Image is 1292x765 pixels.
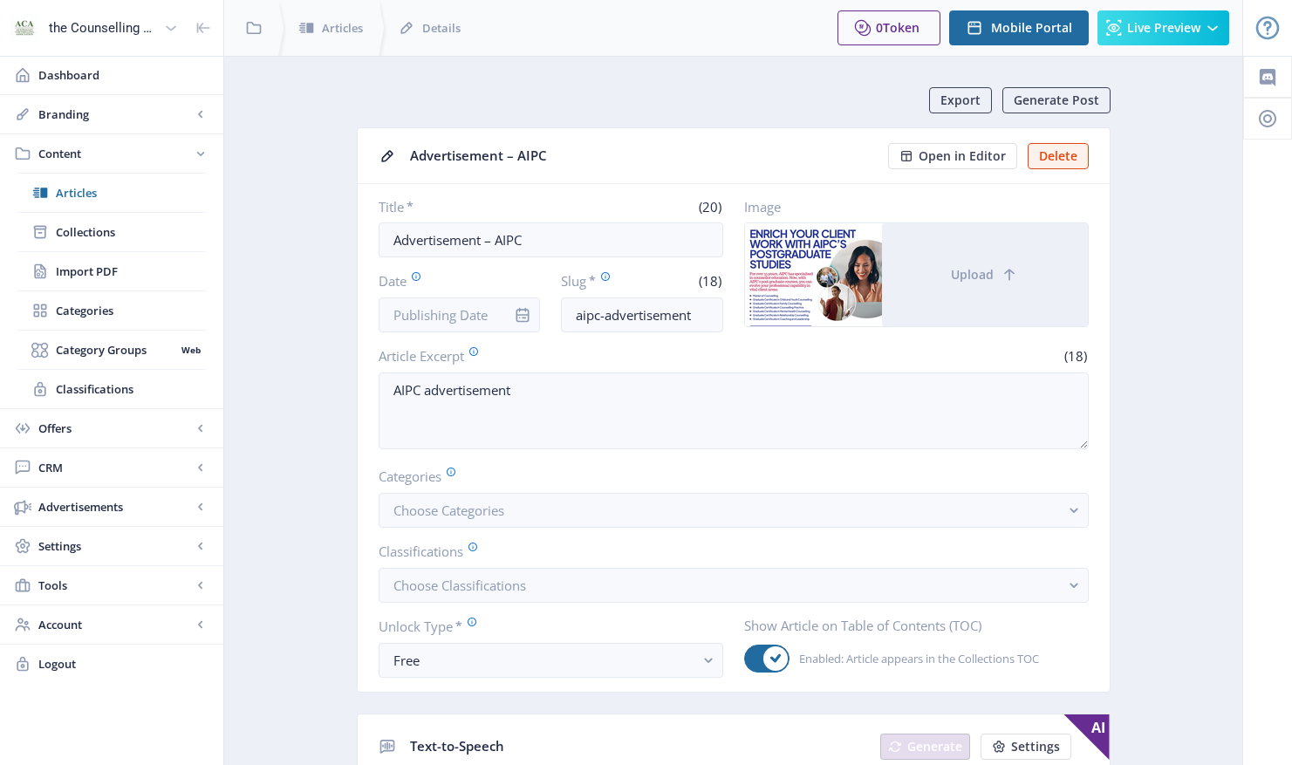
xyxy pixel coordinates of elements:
span: Classifications [56,380,206,398]
label: Categories [379,467,1075,486]
a: Classifications [17,370,206,408]
a: Import PDF [17,252,206,290]
button: Delete [1028,143,1089,169]
span: Branding [38,106,192,123]
span: Offers [38,420,192,437]
span: Details [422,19,461,37]
div: the Counselling Australia Magazine [49,9,157,47]
button: 0Token [837,10,940,45]
div: Free [393,650,694,671]
span: Choose Categories [393,502,504,519]
a: Category GroupsWeb [17,331,206,369]
span: (18) [1062,347,1089,365]
span: Live Preview [1127,21,1200,35]
span: Logout [38,655,209,673]
a: Articles [17,174,206,212]
span: Export [940,93,981,107]
label: Title [379,198,544,215]
label: Date [379,271,527,290]
span: Collections [56,223,206,241]
label: Slug [561,271,635,290]
input: Type Article Title ... [379,222,723,257]
span: Token [883,19,919,36]
label: Article Excerpt [379,346,727,365]
span: Tools [38,577,192,594]
label: Unlock Type [379,617,709,636]
span: Generate Post [1014,93,1099,107]
button: Live Preview [1097,10,1229,45]
button: Open in Editor [888,143,1017,169]
img: properties.app_icon.jpeg [10,14,38,42]
button: Free [379,643,723,678]
label: Image [744,198,1075,215]
span: Content [38,145,192,162]
button: Upload [882,223,1088,326]
span: CRM [38,459,192,476]
span: Account [38,616,192,633]
span: Articles [56,184,206,201]
nb-icon: info [514,306,531,324]
span: Enabled: Article appears in the Collections TOC [790,648,1039,669]
div: Advertisement – AIPC [410,142,878,169]
span: Articles [322,19,363,37]
span: Dashboard [38,66,209,84]
a: Categories [17,291,206,330]
a: Collections [17,213,206,251]
span: Categories [56,302,206,319]
span: Settings [38,537,192,555]
span: Open in Editor [919,149,1006,163]
span: Mobile Portal [991,21,1072,35]
button: Choose Categories [379,493,1089,528]
span: (18) [696,272,723,290]
span: Choose Classifications [393,577,526,594]
span: (20) [696,198,723,215]
span: Category Groups [56,341,175,359]
label: Classifications [379,542,1075,561]
span: Upload [951,268,994,282]
span: Advertisements [38,498,192,516]
span: Import PDF [56,263,206,280]
label: Show Article on Table of Contents (TOC) [744,617,1075,634]
button: Mobile Portal [949,10,1089,45]
button: Export [929,87,992,113]
input: this-is-how-a-slug-looks-like [561,297,723,332]
nb-badge: Web [175,341,206,359]
button: Generate Post [1002,87,1111,113]
input: Publishing Date [379,297,541,332]
button: Choose Classifications [379,568,1089,603]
